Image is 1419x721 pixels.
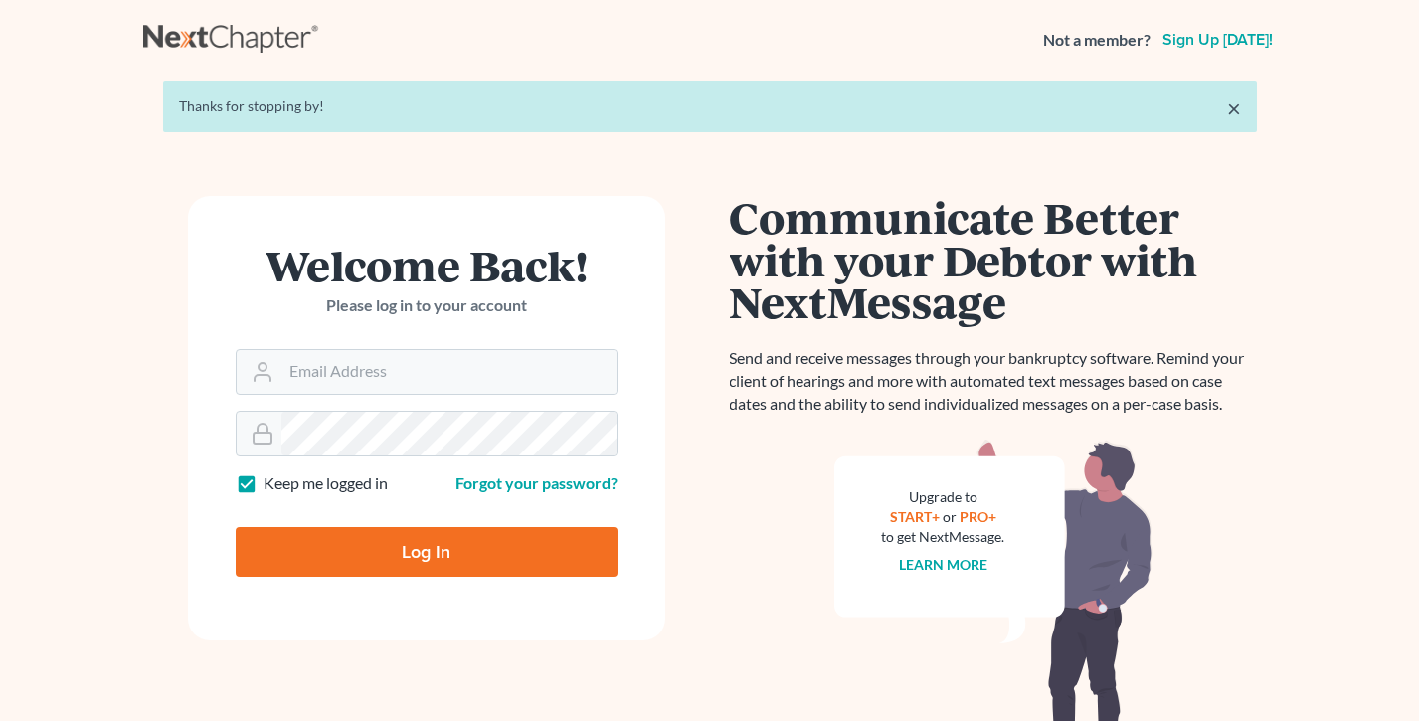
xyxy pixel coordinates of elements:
a: Learn more [899,556,987,573]
p: Please log in to your account [236,294,618,317]
h1: Communicate Better with your Debtor with NextMessage [730,196,1257,323]
a: PRO+ [960,508,996,525]
div: to get NextMessage. [882,527,1005,547]
input: Email Address [281,350,617,394]
a: Forgot your password? [455,473,618,492]
span: or [943,508,957,525]
a: START+ [890,508,940,525]
a: Sign up [DATE]! [1158,32,1277,48]
h1: Welcome Back! [236,244,618,286]
a: × [1227,96,1241,120]
div: Thanks for stopping by! [179,96,1241,116]
strong: Not a member? [1043,29,1151,52]
label: Keep me logged in [264,472,388,495]
p: Send and receive messages through your bankruptcy software. Remind your client of hearings and mo... [730,347,1257,416]
input: Log In [236,527,618,577]
div: Upgrade to [882,487,1005,507]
